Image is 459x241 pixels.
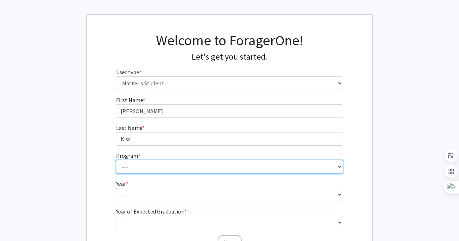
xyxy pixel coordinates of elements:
h4: Let's get you started. [116,52,343,62]
label: Year of Expected Graduation [116,207,187,216]
iframe: Chat [5,209,30,236]
h1: Welcome to ForagerOne! [116,32,343,49]
label: Program [116,151,140,160]
span: First Name [116,96,143,104]
label: Year [116,179,128,188]
span: Last Name [116,124,142,131]
label: User type [116,68,141,76]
